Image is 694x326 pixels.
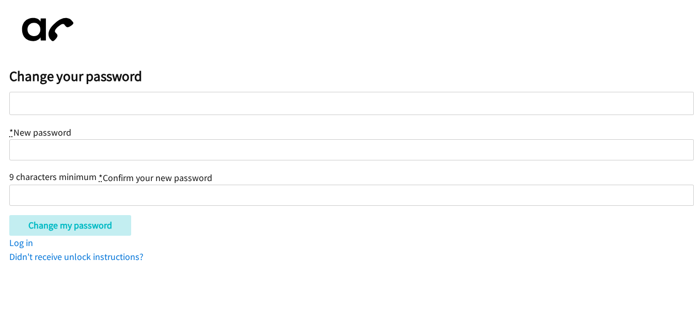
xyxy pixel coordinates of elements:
[9,251,144,263] a: Didn't receive unlock instructions?
[99,172,212,184] label: Confirm your new password
[9,126,13,138] abbr: required
[9,9,82,50] img: aphone-8a226864a2ddd6a5e75d1ebefc011f4aa8f32683c2d82f3fb0802fe031f96514.svg
[9,171,97,183] span: 9 characters minimum
[9,237,33,249] a: Log in
[9,215,131,236] input: Change my password
[9,68,694,85] h2: Change your password
[9,126,71,138] label: New password
[99,172,103,184] abbr: required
